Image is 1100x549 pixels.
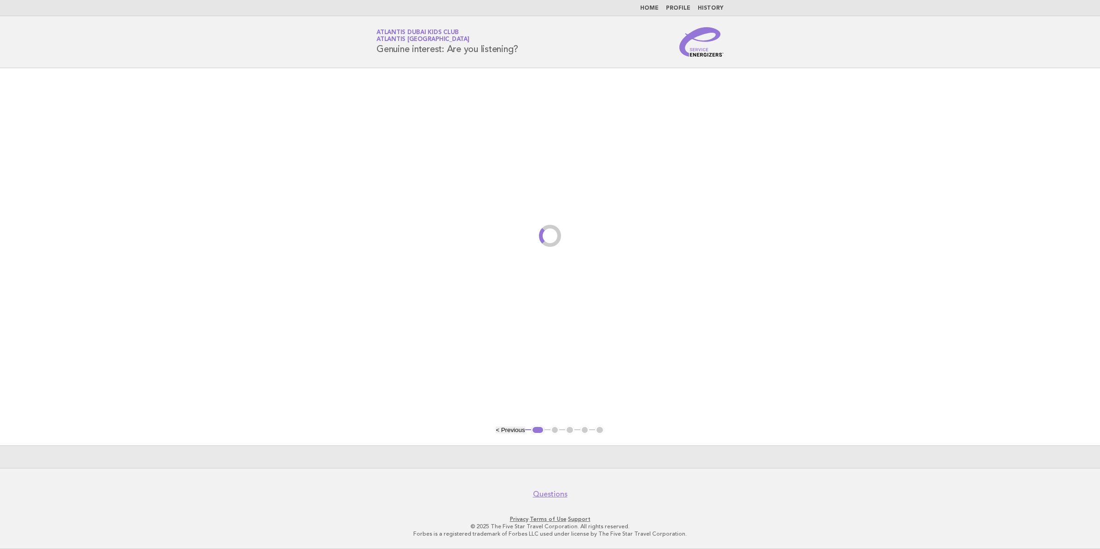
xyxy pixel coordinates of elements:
[533,490,567,499] a: Questions
[376,29,469,42] a: Atlantis Dubai Kids ClubAtlantis [GEOGRAPHIC_DATA]
[376,37,469,43] span: Atlantis [GEOGRAPHIC_DATA]
[376,30,518,54] h1: Genuine interest: Are you listening?
[568,516,591,522] a: Support
[666,6,690,11] a: Profile
[268,523,832,530] p: © 2025 The Five Star Travel Corporation. All rights reserved.
[530,516,567,522] a: Terms of Use
[268,515,832,523] p: · ·
[510,516,528,522] a: Privacy
[268,530,832,537] p: Forbes is a registered trademark of Forbes LLC used under license by The Five Star Travel Corpora...
[698,6,724,11] a: History
[640,6,659,11] a: Home
[679,27,724,57] img: Service Energizers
